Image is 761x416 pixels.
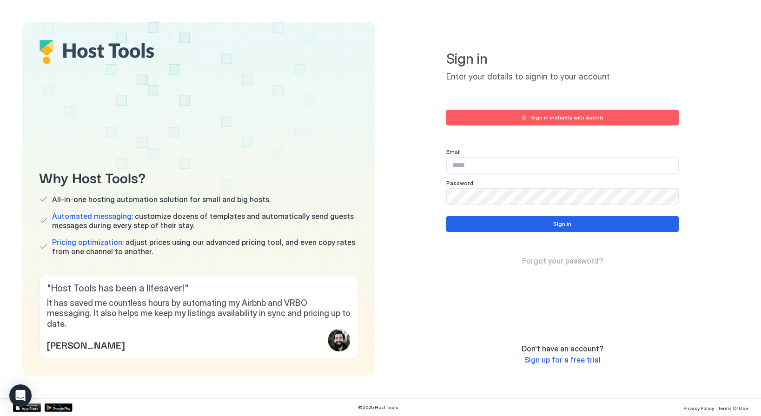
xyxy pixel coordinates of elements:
a: Google Play Store [45,403,73,412]
button: Sign in instantly with Airbnb [446,110,679,125]
span: Enter your details to signin to your account [446,72,679,82]
span: © 2025 Host Tools [358,404,398,410]
span: Don't have an account? [522,344,603,353]
div: Sign in [553,220,571,228]
span: Automated messaging: [52,211,133,221]
a: Forgot your password? [522,256,603,266]
span: " Host Tools has been a lifesaver! " [47,283,351,294]
a: Terms Of Use [718,403,748,412]
span: All-in-one hosting automation solution for small and big hosts. [52,195,271,204]
span: adjust prices using our advanced pricing tool, and even copy rates from one channel to another. [52,238,358,256]
span: [PERSON_NAME] [47,337,125,351]
a: App Store [13,403,41,412]
span: Why Host Tools? [39,166,358,187]
input: Input Field [447,189,678,205]
div: profile [328,329,351,351]
div: Sign in instantly with Airbnb [530,113,603,122]
button: Sign in [446,216,679,232]
div: Open Intercom Messenger [9,384,32,407]
span: Privacy Policy [683,405,714,411]
span: Password [446,179,473,186]
span: Terms Of Use [718,405,748,411]
a: Privacy Policy [683,403,714,412]
span: Sign in [446,50,679,68]
span: customize dozens of templates and automatically send guests messages during every step of their s... [52,211,358,230]
span: Email [446,148,461,155]
input: Input Field [447,158,678,173]
span: Pricing optimization: [52,238,124,247]
a: Sign up for a free trial [524,355,601,365]
span: It has saved me countless hours by automating my Airbnb and VRBO messaging. It also helps me keep... [47,298,351,330]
